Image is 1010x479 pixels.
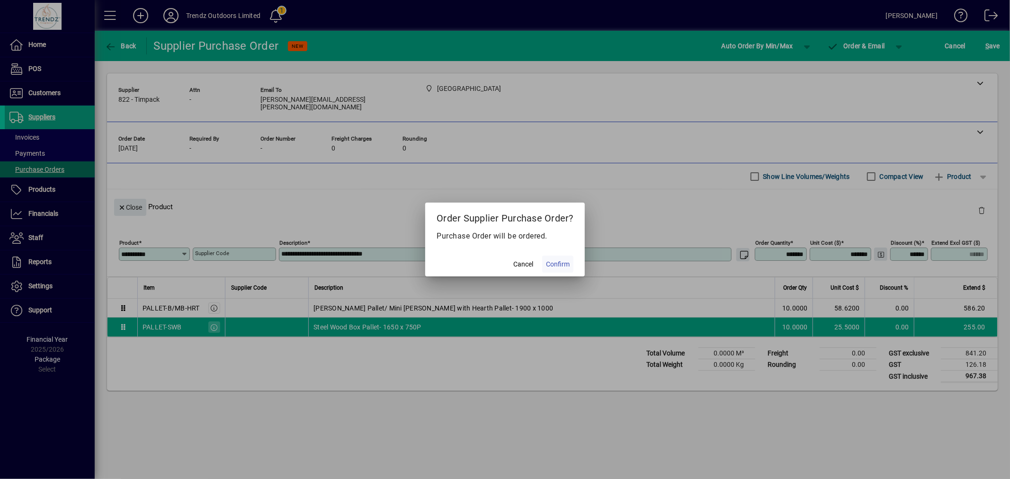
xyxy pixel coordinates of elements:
[508,256,538,273] button: Cancel
[437,231,573,242] p: Purchase Order will be ordered.
[425,203,585,230] h2: Order Supplier Purchase Order?
[546,259,570,269] span: Confirm
[513,259,533,269] span: Cancel
[542,256,573,273] button: Confirm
